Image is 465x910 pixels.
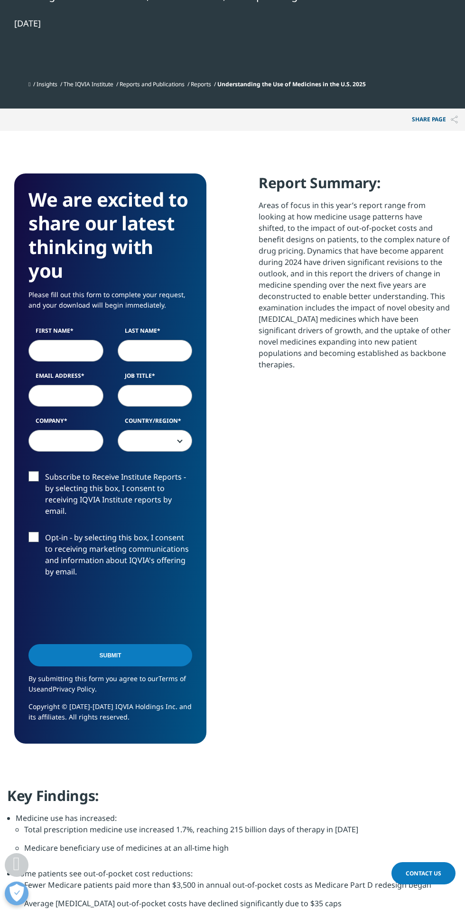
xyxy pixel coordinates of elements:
[259,173,451,200] h4: Report Summary:
[16,812,458,868] li: Medicine use has increased:
[28,532,192,582] label: Opt-in - by selecting this box, I consent to receiving marketing communications and information a...
[217,80,366,88] span: Understanding the Use of Medicines in the U.S. 2025
[405,109,465,131] p: Share PAGE
[391,862,456,884] a: Contact Us
[64,80,113,88] a: The IQVIA Institute
[16,879,458,909] ul: Average [MEDICAL_DATA] out-of-pocket costs have declined significantly due to $35 caps
[7,786,458,812] h4: Key Findings:
[259,200,451,377] p: Areas of focus in this year’s report range from looking at how medicine usage patterns have shift...
[28,701,192,729] p: Copyright © [DATE]-[DATE] IQVIA Holdings Inc. and its affiliates. All rights reserved.
[28,188,192,282] h3: We are excited to share our latest thinking with you
[5,882,28,905] button: Open Preferences
[28,417,103,430] label: Company
[24,824,458,842] li: Total prescription medicine use increased 1.7%, reaching 215 billion days of therapy in [DATE]
[28,592,173,629] iframe: reCAPTCHA
[191,80,211,88] a: Reports
[28,290,192,318] p: Please fill out this form to complete your request, and your download will begin immediately.
[24,842,458,861] li: Medicare beneficiary use of medicines at an all-time high
[120,80,185,88] a: Reports and Publications
[14,18,440,29] div: [DATE]
[406,869,441,877] span: Contact Us
[28,372,103,385] label: Email Address
[53,684,95,693] a: Privacy Policy
[405,109,465,131] button: Share PAGEShare PAGE
[37,80,57,88] a: Insights
[451,116,458,124] img: Share PAGE
[28,471,192,522] label: Subscribe to Receive Institute Reports - by selecting this box, I consent to receiving IQVIA Inst...
[118,417,193,430] label: Country/Region
[28,673,192,701] p: By submitting this form you agree to our and .
[24,879,458,898] li: Fewer Medicare patients paid more than $3,500 in annual out-of-pocket costs as Medicare Part D re...
[28,644,192,666] input: Submit
[28,327,103,340] label: First Name
[118,372,193,385] label: Job Title
[118,327,193,340] label: Last Name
